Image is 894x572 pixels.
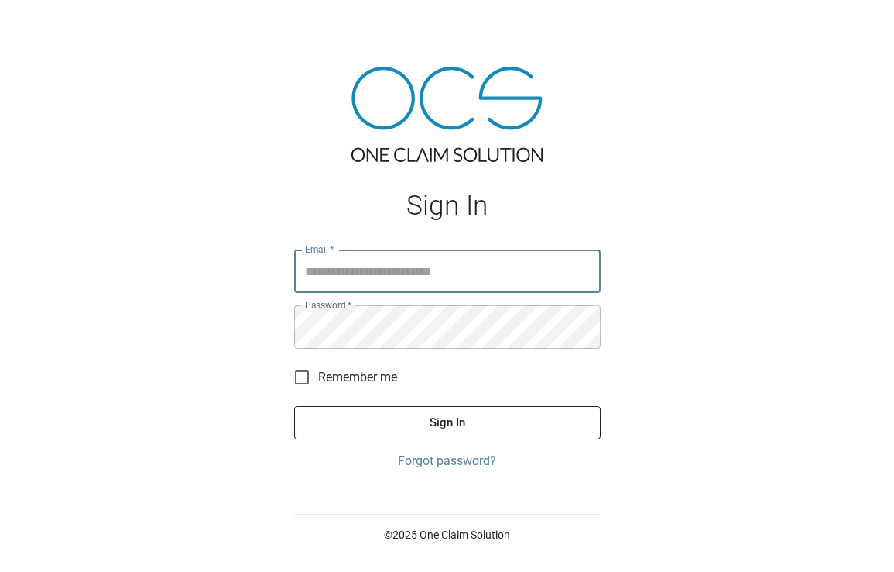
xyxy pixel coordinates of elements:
label: Password [305,298,351,312]
label: Email [305,243,334,256]
h1: Sign In [294,190,601,222]
button: Sign In [294,406,601,439]
img: ocs-logo-tra.png [351,67,543,162]
img: ocs-logo-white-transparent.png [19,9,80,40]
span: Remember me [318,368,397,387]
p: © 2025 One Claim Solution [294,527,601,543]
a: Forgot password? [294,452,601,470]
